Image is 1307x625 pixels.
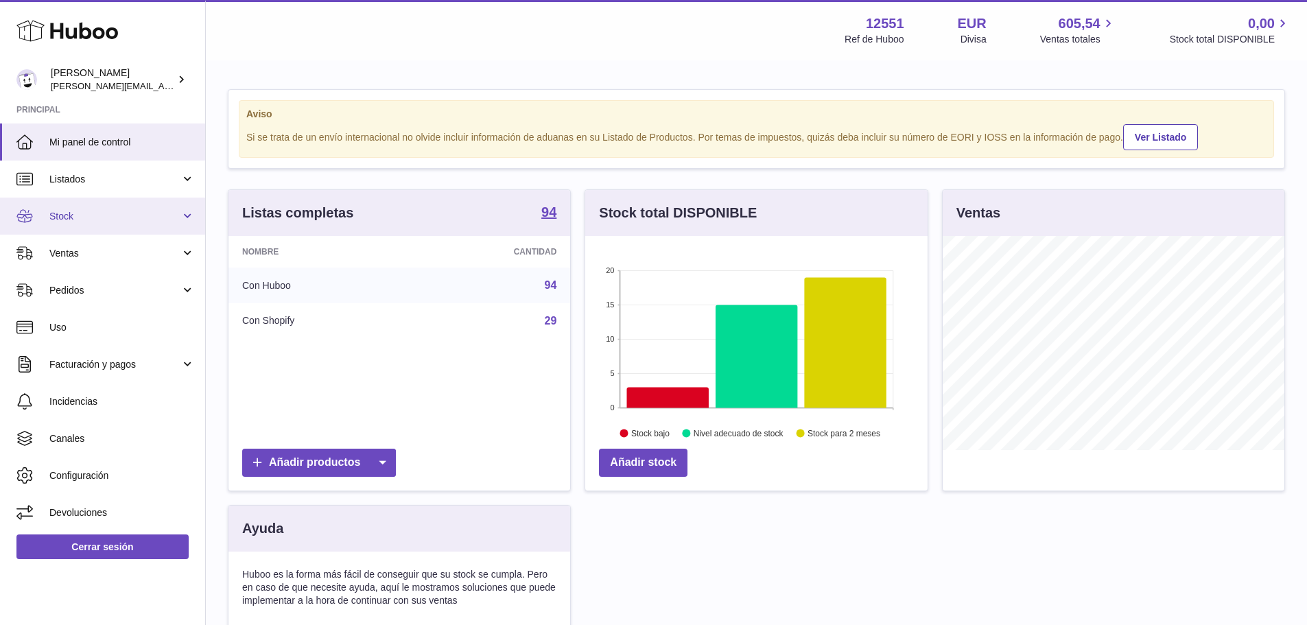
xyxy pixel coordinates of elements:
th: Nombre [228,236,410,268]
text: Stock bajo [631,429,670,438]
text: 0 [611,403,615,412]
a: 29 [545,315,557,327]
span: Incidencias [49,395,195,408]
span: Listados [49,173,180,186]
a: 94 [541,205,556,222]
span: 0,00 [1248,14,1275,33]
td: Con Huboo [228,268,410,303]
span: Canales [49,432,195,445]
span: Stock total DISPONIBLE [1170,33,1291,46]
text: Nivel adecuado de stock [694,429,784,438]
span: Configuración [49,469,195,482]
span: 605,54 [1059,14,1100,33]
text: 15 [607,300,615,309]
div: Ref de Huboo [845,33,904,46]
text: 10 [607,335,615,343]
p: Huboo es la forma más fácil de conseguir que su stock se cumpla. Pero en caso de que necesite ayu... [242,568,556,607]
h3: Ayuda [242,519,283,538]
strong: 94 [541,205,556,219]
span: Uso [49,321,195,334]
span: Ventas totales [1040,33,1116,46]
span: Devoluciones [49,506,195,519]
div: Si se trata de un envío internacional no olvide incluir información de aduanas en su Listado de P... [246,122,1267,150]
td: Con Shopify [228,303,410,339]
a: 94 [545,279,557,291]
h3: Listas completas [242,204,353,222]
strong: Aviso [246,108,1267,121]
span: Facturación y pagos [49,358,180,371]
text: 5 [611,369,615,377]
text: 20 [607,266,615,274]
span: [PERSON_NAME][EMAIL_ADDRESS][PERSON_NAME][DOMAIN_NAME] [51,80,349,91]
a: Ver Listado [1123,124,1198,150]
strong: EUR [958,14,987,33]
a: 0,00 Stock total DISPONIBLE [1170,14,1291,46]
a: Añadir productos [242,449,396,477]
a: 605,54 Ventas totales [1040,14,1116,46]
strong: 12551 [866,14,904,33]
span: Ventas [49,247,180,260]
h3: Ventas [956,204,1000,222]
div: [PERSON_NAME] [51,67,174,93]
div: Divisa [961,33,987,46]
h3: Stock total DISPONIBLE [599,204,757,222]
a: Añadir stock [599,449,687,477]
img: gerardo.montoiro@cleverenterprise.es [16,69,37,90]
span: Stock [49,210,180,223]
span: Pedidos [49,284,180,297]
th: Cantidad [410,236,571,268]
text: Stock para 2 meses [808,429,880,438]
span: Mi panel de control [49,136,195,149]
a: Cerrar sesión [16,534,189,559]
